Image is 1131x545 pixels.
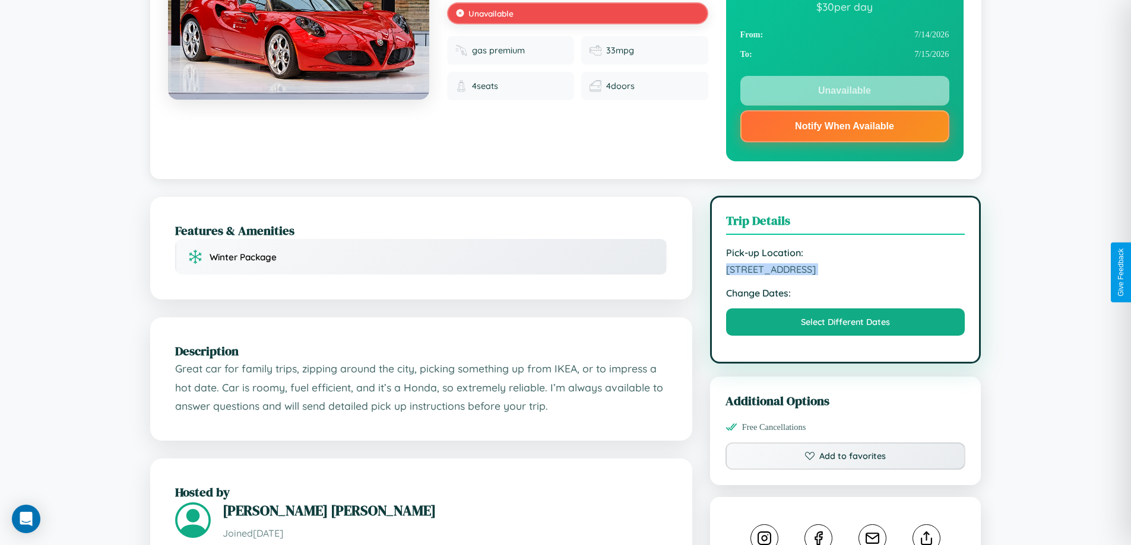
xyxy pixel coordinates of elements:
[472,45,525,56] span: gas premium
[606,81,635,91] span: 4 doors
[726,263,965,275] span: [STREET_ADDRESS]
[175,359,667,416] p: Great car for family trips, zipping around the city, picking something up from IKEA, or to impres...
[472,81,498,91] span: 4 seats
[726,247,965,259] strong: Pick-up Location:
[223,525,667,542] p: Joined [DATE]
[726,212,965,235] h3: Trip Details
[1117,248,1125,297] div: Give Feedback
[726,442,966,470] button: Add to favorites
[740,76,949,106] button: Unavailable
[726,308,965,336] button: Select Different Dates
[175,483,667,501] h2: Hosted by
[590,80,601,92] img: Doors
[210,251,277,263] span: Winter Package
[12,505,40,533] div: Open Intercom Messenger
[740,110,949,142] button: Notify When Available
[590,44,601,56] img: Fuel efficiency
[740,25,949,44] div: 7 / 14 / 2026
[740,30,763,40] strong: From:
[606,45,634,56] span: 33 mpg
[726,392,966,409] h3: Additional Options
[455,44,467,56] img: Fuel type
[740,44,949,64] div: 7 / 15 / 2026
[742,422,806,432] span: Free Cancellations
[740,49,752,59] strong: To:
[468,8,514,18] span: Unavailable
[726,287,965,299] strong: Change Dates:
[455,80,467,92] img: Seats
[223,501,667,520] h3: [PERSON_NAME] [PERSON_NAME]
[175,222,667,239] h2: Features & Amenities
[175,342,667,359] h2: Description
